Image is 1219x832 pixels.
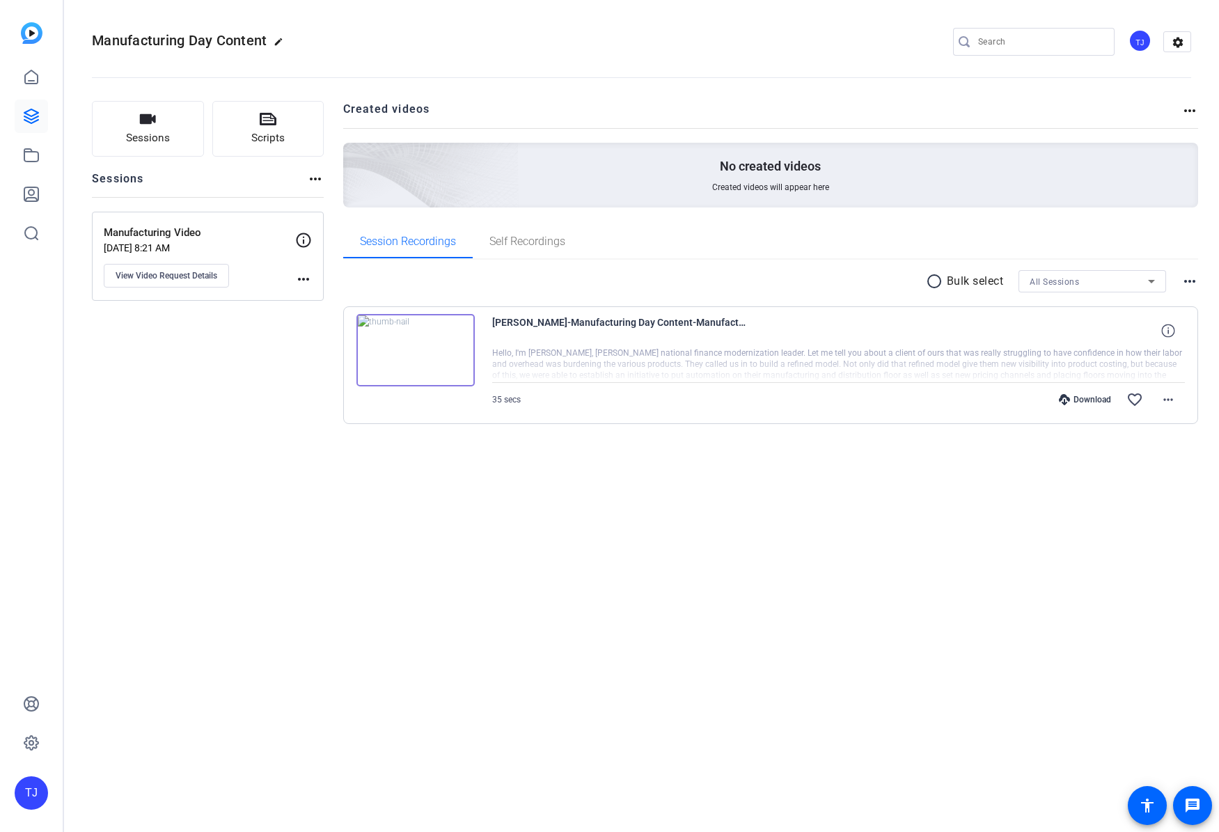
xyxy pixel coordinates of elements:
img: thumb-nail [356,314,475,386]
span: Created videos will appear here [712,182,829,193]
span: Sessions [126,130,170,146]
img: Creted videos background [187,5,519,307]
p: [DATE] 8:21 AM [104,242,295,253]
span: All Sessions [1030,277,1079,287]
ngx-avatar: Tyler Jackson [1128,29,1153,54]
span: Scripts [251,130,285,146]
mat-icon: favorite_border [1126,391,1143,408]
h2: Created videos [343,101,1182,128]
mat-icon: edit [274,37,290,54]
span: Manufacturing Day Content [92,32,267,49]
span: Self Recordings [489,236,565,247]
mat-icon: settings [1164,32,1192,53]
mat-icon: more_horiz [1181,102,1198,119]
mat-icon: message [1184,797,1201,814]
span: 35 secs [492,395,521,405]
mat-icon: radio_button_unchecked [926,273,947,290]
img: blue-gradient.svg [21,22,42,44]
p: Bulk select [947,273,1004,290]
div: TJ [15,776,48,810]
mat-icon: more_horiz [295,271,312,288]
mat-icon: more_horiz [1181,273,1198,290]
input: Search [978,33,1103,50]
p: Manufacturing Video [104,225,295,241]
span: View Video Request Details [116,270,217,281]
button: Scripts [212,101,324,157]
div: Download [1052,394,1118,405]
span: [PERSON_NAME]-Manufacturing Day Content-Manufacturing Video-1757516104230-webcam [492,314,750,347]
mat-icon: more_horiz [1160,391,1177,408]
div: TJ [1128,29,1151,52]
h2: Sessions [92,171,144,197]
mat-icon: more_horiz [307,171,324,187]
button: View Video Request Details [104,264,229,288]
span: Session Recordings [360,236,456,247]
mat-icon: accessibility [1139,797,1156,814]
button: Sessions [92,101,204,157]
p: No created videos [720,158,821,175]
